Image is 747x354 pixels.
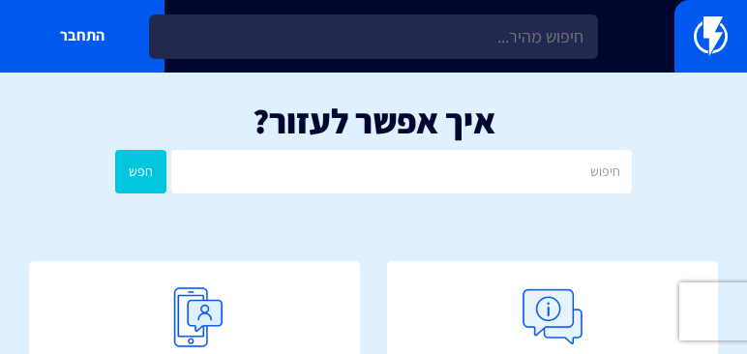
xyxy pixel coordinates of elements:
[171,150,632,193] input: חיפוש
[115,150,166,193] button: חפש
[149,15,597,59] input: חיפוש מהיר...
[29,102,718,140] h1: איך אפשר לעזור?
